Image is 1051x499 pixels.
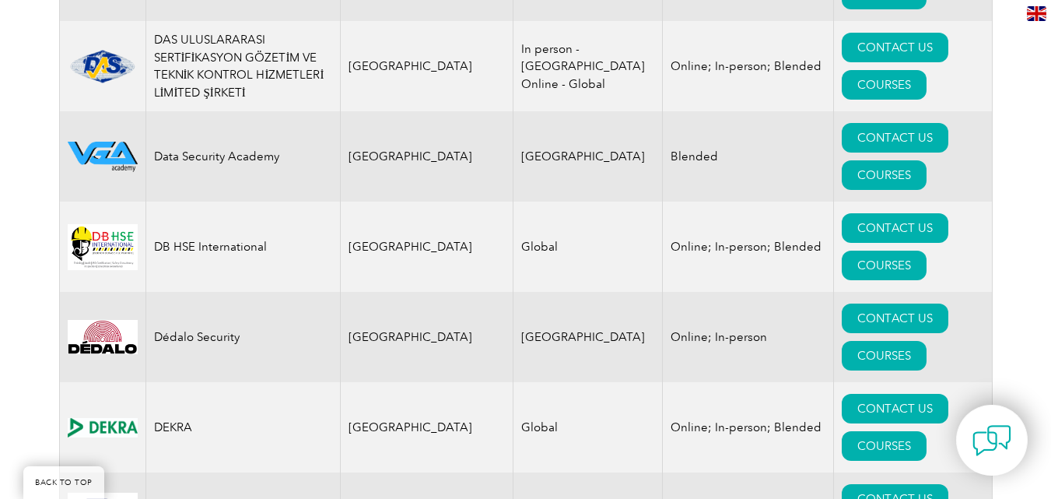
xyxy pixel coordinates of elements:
td: [GEOGRAPHIC_DATA] [340,382,513,473]
img: 15a57d8a-d4e0-e911-a812-000d3a795b83-logo.png [68,418,138,438]
td: [GEOGRAPHIC_DATA] [340,111,513,202]
a: CONTACT US [842,123,948,153]
a: BACK TO TOP [23,466,104,499]
img: 8151da1a-2f8e-ee11-be36-000d3ae1a22b-logo.png [68,320,138,354]
img: 1ae26fad-5735-ef11-a316-002248972526-logo.png [68,48,138,85]
img: 2712ab11-b677-ec11-8d20-002248183cf6-logo.png [68,142,138,172]
td: [GEOGRAPHIC_DATA] [340,202,513,292]
td: Global [513,202,663,292]
td: Dédalo Security [145,292,340,382]
a: COURSES [842,431,927,461]
td: Online; In-person; Blended [663,382,834,473]
a: COURSES [842,251,927,280]
img: en [1027,6,1046,21]
td: [GEOGRAPHIC_DATA] [340,21,513,111]
a: CONTACT US [842,213,948,243]
td: Global [513,382,663,473]
img: contact-chat.png [972,421,1011,460]
img: 5361e80d-26f3-ed11-8848-00224814fd52-logo.jpg [68,224,138,270]
td: [GEOGRAPHIC_DATA] [340,292,513,382]
a: CONTACT US [842,33,948,62]
td: DEKRA [145,382,340,473]
td: In person - [GEOGRAPHIC_DATA] Online - Global [513,21,663,111]
td: DAS ULUSLARARASI SERTİFİKASYON GÖZETİM VE TEKNİK KONTROL HİZMETLERİ LİMİTED ŞİRKETİ [145,21,340,111]
td: Online; In-person; Blended [663,202,834,292]
a: COURSES [842,341,927,371]
td: [GEOGRAPHIC_DATA] [513,292,663,382]
td: Blended [663,111,834,202]
td: Data Security Academy [145,111,340,202]
a: COURSES [842,70,927,100]
td: Online; In-person; Blended [663,21,834,111]
td: Online; In-person [663,292,834,382]
td: [GEOGRAPHIC_DATA] [513,111,663,202]
a: COURSES [842,160,927,190]
a: CONTACT US [842,304,948,333]
td: DB HSE International [145,202,340,292]
a: CONTACT US [842,394,948,423]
